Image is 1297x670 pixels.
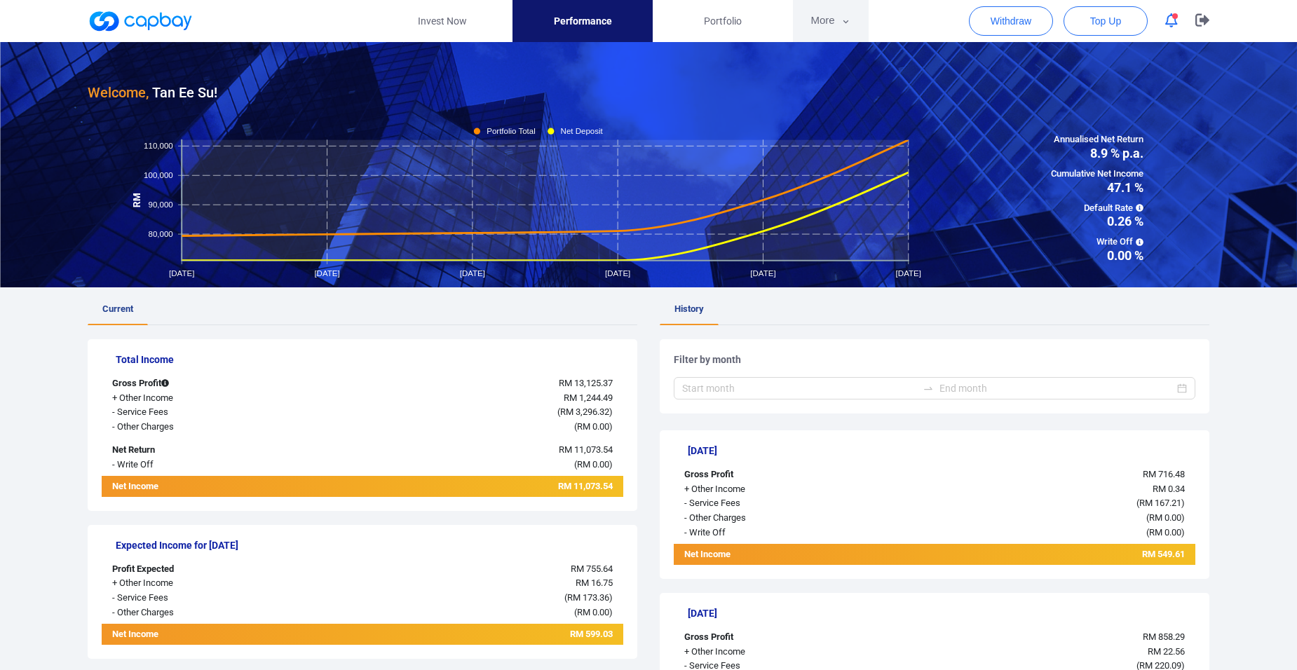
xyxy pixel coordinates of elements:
tspan: 100,000 [144,171,173,179]
tspan: [DATE] [750,269,775,278]
tspan: Portfolio Total [487,127,536,135]
span: RM 755.64 [571,563,613,574]
span: Default Rate [1051,201,1143,216]
div: ( ) [319,606,623,620]
span: Portfolio [704,13,742,29]
span: RM 22.56 [1148,646,1185,657]
span: 0.00 % [1051,249,1143,262]
h5: [DATE] [688,444,1195,457]
span: 0.26 % [1051,215,1143,228]
span: to [923,383,934,394]
span: RM 11,073.54 [558,481,613,491]
tspan: RM [132,193,142,207]
div: - Service Fees [102,591,319,606]
tspan: [DATE] [169,269,194,278]
div: ( ) [891,526,1195,540]
div: - Other Charges [102,606,319,620]
span: RM 1,244.49 [564,392,613,403]
span: RM 3,296.32 [560,406,609,417]
h5: Filter by month [674,353,1195,366]
div: - Service Fees [674,496,891,511]
tspan: 110,000 [144,142,173,150]
div: ( ) [891,496,1195,511]
tspan: [DATE] [460,269,485,278]
span: swap-right [923,383,934,394]
div: Net Return [102,443,319,458]
span: RM 0.00 [577,459,609,470]
div: Net Income [674,547,891,565]
span: 47.1 % [1051,182,1143,194]
span: RM 599.03 [570,629,613,639]
span: RM 167.21 [1139,498,1181,508]
span: Cumulative Net Income [1051,167,1143,182]
span: RM 0.34 [1153,484,1185,494]
span: RM 13,125.37 [559,378,613,388]
h5: Total Income [116,353,623,366]
div: Net Income [102,627,319,645]
div: ( ) [319,405,623,420]
input: End month [939,381,1174,396]
div: - Other Charges [102,420,319,435]
span: Write Off [1051,235,1143,249]
div: - Service Fees [102,405,319,420]
div: - Write Off [102,458,319,472]
span: Top Up [1090,14,1121,28]
button: Top Up [1064,6,1148,36]
span: RM 173.36 [567,592,609,603]
span: RM 16.75 [576,577,613,588]
h5: [DATE] [688,607,1195,620]
div: ( ) [319,591,623,606]
tspan: [DATE] [896,269,921,278]
span: RM 0.00 [1149,527,1181,538]
div: Gross Profit [674,630,891,645]
div: + Other Income [674,645,891,659]
tspan: Net Deposit [561,127,604,135]
tspan: 80,000 [148,230,172,238]
div: ( ) [319,420,623,435]
span: Performance [554,13,612,29]
input: Start month [682,381,917,396]
h3: Tan Ee Su ! [88,81,217,104]
div: - Write Off [674,526,891,540]
span: RM 549.61 [1142,549,1185,559]
span: RM 11,073.54 [559,444,613,455]
tspan: [DATE] [605,269,630,278]
div: + Other Income [674,482,891,497]
div: ( ) [319,458,623,472]
div: + Other Income [102,576,319,591]
button: Withdraw [969,6,1053,36]
span: RM 0.00 [577,421,609,432]
span: RM 858.29 [1143,631,1185,642]
span: RM 716.48 [1143,469,1185,479]
tspan: 90,000 [148,200,172,209]
div: - Other Charges [674,511,891,526]
tspan: [DATE] [314,269,339,278]
span: Welcome, [88,84,149,101]
span: RM 0.00 [1149,512,1181,523]
div: Net Income [102,479,319,497]
span: 8.9 % p.a. [1051,147,1143,160]
div: ( ) [891,511,1195,526]
div: Profit Expected [102,562,319,577]
span: Current [102,303,133,314]
div: + Other Income [102,391,319,406]
span: RM 0.00 [577,607,609,617]
span: History [674,303,704,314]
div: Gross Profit [102,376,319,391]
div: Gross Profit [674,467,891,482]
h5: Expected Income for [DATE] [116,539,623,552]
span: Annualised Net Return [1051,132,1143,147]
